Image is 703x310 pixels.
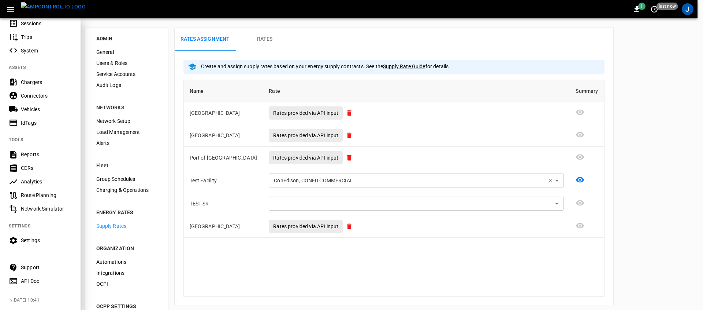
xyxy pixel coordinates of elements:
div: CDRs [21,164,72,172]
button: set refresh interval [648,3,660,15]
div: Analytics [21,178,72,185]
div: Sessions [21,20,72,27]
span: just now [656,3,678,10]
div: IdTags [21,119,72,127]
div: Network Simulator [21,205,72,212]
span: v [DATE] 10:41 [10,297,75,304]
div: API Doc [21,277,72,285]
div: profile-icon [682,3,693,15]
div: Support [21,264,72,271]
img: ampcontrol.io logo [21,2,86,11]
div: Connectors [21,92,72,99]
div: Route Planning [21,192,72,199]
div: Settings [21,237,72,244]
div: Chargers [21,79,72,86]
div: Trips [21,33,72,41]
div: Reports [21,151,72,158]
div: Vehicles [21,106,72,113]
span: 1 [638,3,646,10]
div: System [21,47,72,54]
